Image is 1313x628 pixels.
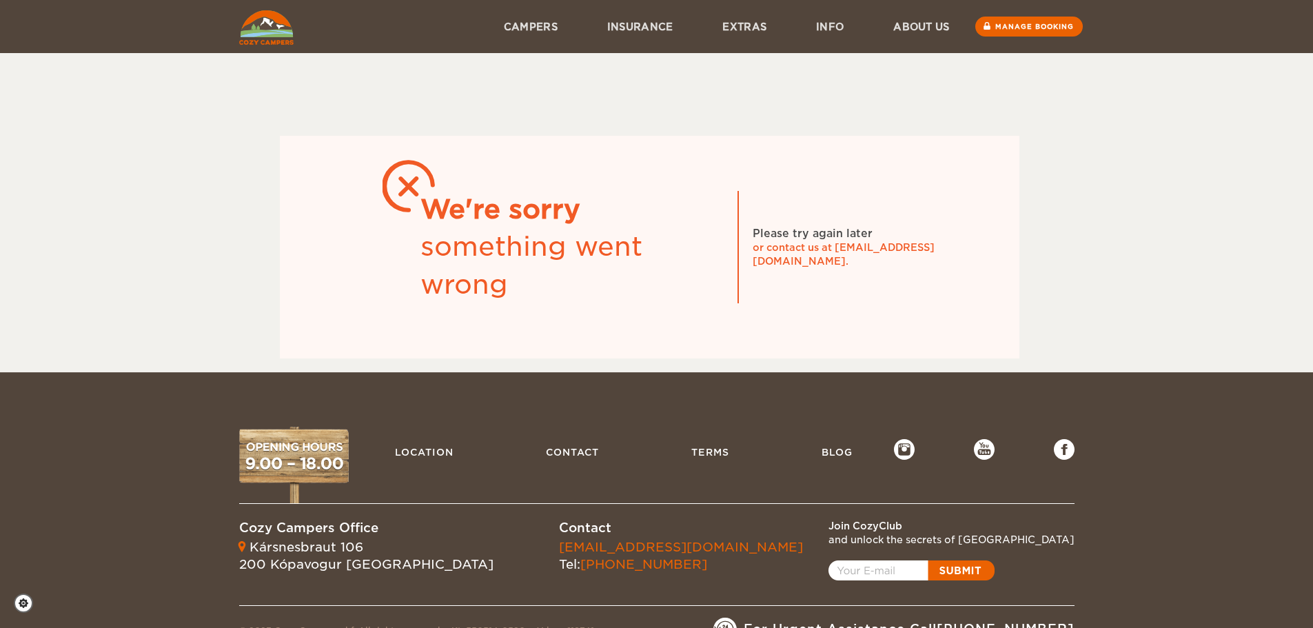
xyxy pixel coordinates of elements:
[239,519,493,537] div: Cozy Campers Office
[684,439,736,465] a: Terms
[239,538,493,574] div: Kársnesbraut 106 200 Kópavogur [GEOGRAPHIC_DATA]
[580,557,707,571] a: [PHONE_NUMBER]
[828,560,995,580] a: Open popup
[14,594,42,613] a: Cookie settings
[815,439,859,465] a: Blog
[388,439,460,465] a: Location
[975,17,1083,37] a: Manage booking
[239,10,294,45] img: Cozy Campers
[559,519,803,537] div: Contact
[559,540,803,554] a: [EMAIL_ADDRESS][DOMAIN_NAME]
[559,538,803,574] div: Tel:
[753,241,959,268] div: or contact us at [EMAIL_ADDRESS][DOMAIN_NAME].
[828,519,1075,533] div: Join CozyClub
[420,228,724,303] div: something went wrong
[420,191,724,228] div: We're sorry
[753,226,873,241] div: Please try again later
[828,533,1075,547] div: and unlock the secrets of [GEOGRAPHIC_DATA]
[539,439,606,465] a: Contact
